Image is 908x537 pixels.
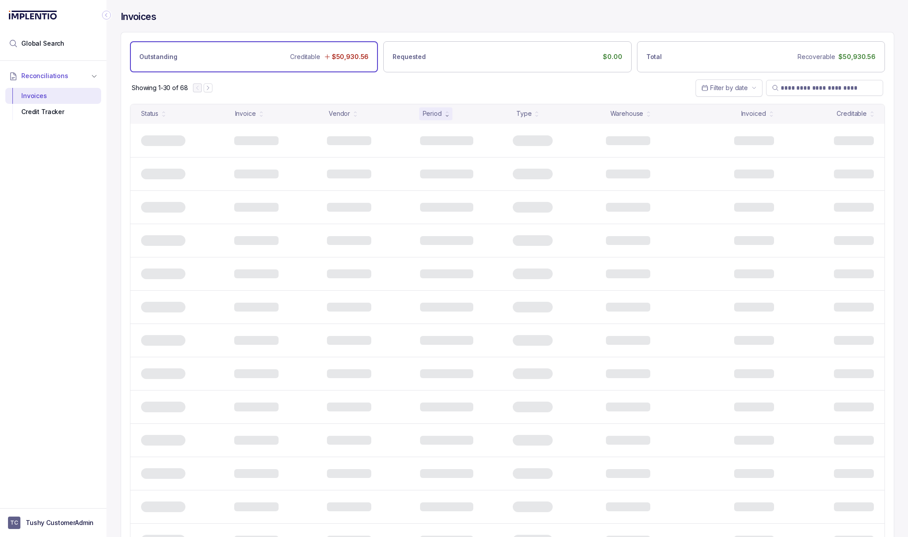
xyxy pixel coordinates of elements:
span: Reconciliations [21,71,68,80]
p: $50,930.56 [332,52,369,61]
div: Period [423,109,442,118]
div: Invoiced [741,109,766,118]
div: Vendor [329,109,350,118]
search: Date Range Picker [701,83,748,92]
span: Filter by date [710,84,748,91]
p: Tushy CustomerAdmin [26,518,94,527]
p: Creditable [290,52,320,61]
p: Requested [393,52,426,61]
span: User initials [8,517,20,529]
div: Type [516,109,531,118]
div: Status [141,109,158,118]
p: Outstanding [139,52,177,61]
p: Total [646,52,662,61]
button: Date Range Picker [696,79,763,96]
span: Global Search [21,39,64,48]
div: Collapse Icon [101,10,112,20]
p: $50,930.56 [838,52,876,61]
button: User initialsTushy CustomerAdmin [8,517,98,529]
p: $0.00 [603,52,622,61]
p: Recoverable [798,52,835,61]
div: Creditable [837,109,867,118]
p: Showing 1-30 of 68 [132,83,188,92]
div: Warehouse [610,109,644,118]
div: Reconciliations [5,86,101,122]
div: Remaining page entries [132,83,188,92]
button: Next Page [204,83,212,92]
div: Invoice [235,109,256,118]
div: Invoices [12,88,94,104]
button: Reconciliations [5,66,101,86]
h4: Invoices [121,11,156,23]
div: Credit Tracker [12,104,94,120]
